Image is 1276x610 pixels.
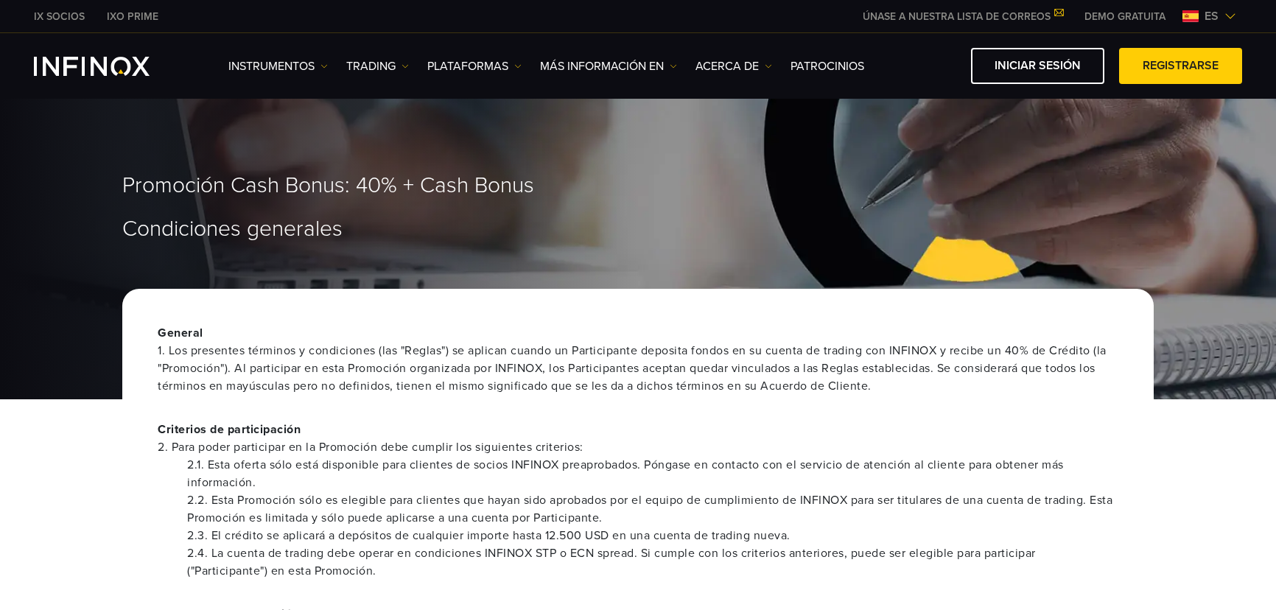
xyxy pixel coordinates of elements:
[695,57,772,75] a: ACERCA DE
[187,491,1118,527] li: 2.2. Esta Promoción sólo es elegible para clientes que hayan sido aprobados por el equipo de cump...
[971,48,1104,84] a: Iniciar sesión
[158,438,1118,456] span: 2. Para poder participar en la Promoción debe cumplir los siguientes criterios:
[1199,7,1224,25] span: es
[122,217,1154,241] h1: Condiciones generales
[427,57,522,75] a: PLATAFORMAS
[187,527,1118,544] li: 2.3. El crédito se aplicará a depósitos de cualquier importe hasta 12.500 USD en una cuenta de tr...
[791,57,864,75] a: Patrocinios
[158,324,1118,395] p: General
[852,10,1073,23] a: ÚNASE A NUESTRA LISTA DE CORREOS
[346,57,409,75] a: TRADING
[228,57,328,75] a: Instrumentos
[540,57,677,75] a: Más información en
[1119,48,1242,84] a: Registrarse
[23,9,96,24] a: INFINOX
[158,421,1118,456] p: Criterios de participación
[122,172,534,200] span: Promoción Cash Bonus: 40% + Cash Bonus
[187,544,1118,580] li: 2.4. La cuenta de trading debe operar en condiciones INFINOX STP o ECN spread. Si cumple con los ...
[96,9,169,24] a: INFINOX
[1073,9,1177,24] a: INFINOX MENU
[158,342,1118,395] span: 1. Los presentes términos y condiciones (las "Reglas") se aplican cuando un Participante deposita...
[34,57,184,76] a: INFINOX Logo
[187,456,1118,491] li: 2.1. Esta oferta sólo está disponible para clientes de socios INFINOX preaprobados. Póngase en co...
